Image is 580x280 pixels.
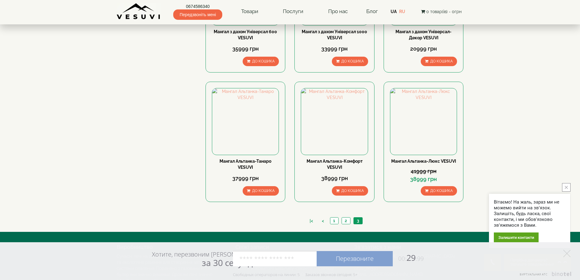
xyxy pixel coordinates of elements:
button: close button [562,183,571,192]
a: Мангал Альтанка-Люкс VESUVI [391,159,456,164]
div: 38999 грн [390,175,457,183]
div: Вітаємо! На жаль, зараз ми не можемо вийти на зв'язок. Залишіть, будь ласка, свої контакти, і ми ... [494,199,565,228]
button: До кошика [421,186,457,196]
a: Блог [366,8,378,14]
a: Перезвоните [317,251,393,266]
div: 20999 грн [390,45,457,53]
button: До кошика [332,57,368,66]
span: Передзвоніть мені [173,9,222,20]
a: Про нас [322,5,354,19]
div: Свободных операторов на линии: 5 Заказов звонков сегодня: 5+ [233,272,357,277]
img: Мангал Альтанка-Комфорт VESUVI [301,88,367,155]
div: 41999 грн [390,167,457,175]
a: 2 [342,218,350,224]
span: 3 [357,218,359,223]
a: RU [399,9,405,14]
div: 35999 грн [212,45,279,53]
div: 37999 грн [212,174,279,182]
a: |< [307,218,316,224]
span: Виртуальная АТС [520,272,548,276]
a: Мангал з дахом Універсал-Декор VESUVI [395,29,452,40]
span: До кошика [341,189,364,193]
span: 0 товар(ів) - 0грн [426,9,462,14]
span: До кошика [430,189,453,193]
button: До кошика [332,186,368,196]
a: 1 [330,218,338,224]
button: До кошика [243,57,279,66]
span: 29 [393,252,424,263]
a: < [319,218,327,224]
a: UA [391,9,397,14]
div: 33999 грн [301,45,368,53]
a: Виртуальная АТС [516,272,572,280]
a: Мангал з дахом Універсал 1000 VESUVI [302,29,367,40]
button: 0 товар(ів) - 0грн [419,8,463,15]
div: Хотите, перезвоним [PERSON_NAME] [152,250,256,268]
a: Мангал Альтанка-Комфорт VESUVI [307,159,363,170]
button: До кошика [243,186,279,196]
a: 0674586340 [173,3,222,9]
span: До кошика [252,59,275,63]
span: До кошика [341,59,364,63]
span: :99 [416,255,424,263]
a: Мангал з дахом Універсал 600 VESUVI [214,29,277,40]
a: Послуги [277,5,309,19]
a: Мангал Альтанка-Танаро VESUVI [220,159,271,170]
span: До кошика [430,59,453,63]
img: Мангал Альтанка-Люкс VESUVI [390,88,457,155]
img: Завод VESUVI [117,3,161,20]
img: Мангал Альтанка-Танаро VESUVI [212,88,279,155]
a: Товари [235,5,264,19]
div: 38999 грн [301,174,368,182]
span: за 30 секунд? [202,257,256,268]
button: До кошика [421,57,457,66]
span: 00: [398,255,406,263]
div: Залишити контакти [494,232,539,243]
span: До кошика [252,189,275,193]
